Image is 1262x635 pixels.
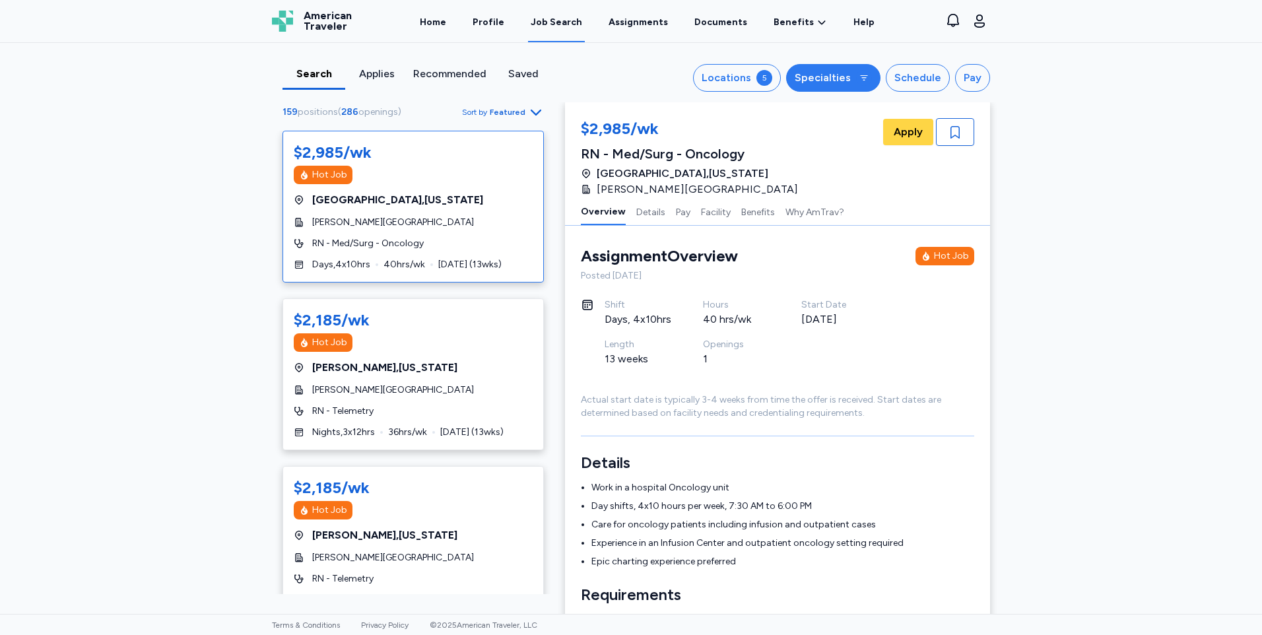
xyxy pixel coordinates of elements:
[312,168,347,182] div: Hot Job
[440,593,504,607] span: [DATE] ( 13 wks)
[383,258,425,271] span: 40 hrs/wk
[413,66,486,82] div: Recommended
[312,384,474,397] span: [PERSON_NAME][GEOGRAPHIC_DATA]
[591,481,974,494] li: Work in a hospital Oncology unit
[756,70,772,86] div: 5
[801,298,868,312] div: Start Date
[703,338,770,351] div: Openings
[312,572,374,585] span: RN - Telemetry
[795,70,851,86] div: Specialties
[636,197,665,225] button: Details
[605,338,671,351] div: Length
[785,197,844,225] button: Why AmTrav?
[591,555,974,568] li: Epic charting experience preferred
[605,312,671,327] div: Days, 4x10hrs
[701,197,731,225] button: Facility
[591,537,974,550] li: Experience in an Infusion Center and outpatient oncology setting required
[883,119,933,145] button: Apply
[531,16,582,29] div: Job Search
[282,106,298,117] span: 159
[294,142,372,163] div: $2,985/wk
[312,216,474,229] span: [PERSON_NAME][GEOGRAPHIC_DATA]
[304,11,352,32] span: American Traveler
[894,124,923,140] span: Apply
[350,66,403,82] div: Applies
[430,620,537,630] span: © 2025 American Traveler, LLC
[288,66,340,82] div: Search
[294,310,370,331] div: $2,185/wk
[490,107,525,117] span: Featured
[786,64,880,92] button: Specialties
[581,584,974,605] h3: Requirements
[312,360,457,376] span: [PERSON_NAME] , [US_STATE]
[312,237,424,250] span: RN - Med/Surg - Oncology
[294,477,370,498] div: $2,185/wk
[591,518,974,531] li: Care for oncology patients including infusion and outpatient cases
[312,258,370,271] span: Days , 4 x 10 hrs
[341,106,358,117] span: 286
[312,426,375,439] span: Nights , 3 x 12 hrs
[894,70,941,86] div: Schedule
[591,613,974,626] li: Active CA RN license required at time of consideration
[774,16,827,29] a: Benefits
[440,426,504,439] span: [DATE] ( 13 wks)
[312,192,483,208] span: [GEOGRAPHIC_DATA] , [US_STATE]
[597,182,798,197] span: [PERSON_NAME][GEOGRAPHIC_DATA]
[581,393,974,420] div: Actual start date is typically 3-4 weeks from time the offer is received. Start dates are determi...
[964,70,981,86] div: Pay
[801,312,868,327] div: [DATE]
[703,298,770,312] div: Hours
[462,104,544,120] button: Sort byFeatured
[282,106,407,119] div: ( )
[693,64,781,92] button: Locations5
[388,426,427,439] span: 36 hrs/wk
[438,258,502,271] span: [DATE] ( 13 wks)
[272,11,293,32] img: Logo
[312,336,347,349] div: Hot Job
[581,269,974,283] div: Posted [DATE]
[388,593,427,607] span: 36 hrs/wk
[703,351,770,367] div: 1
[361,620,409,630] a: Privacy Policy
[528,1,585,42] a: Job Search
[581,118,806,142] div: $2,985/wk
[312,551,474,564] span: [PERSON_NAME][GEOGRAPHIC_DATA]
[605,351,671,367] div: 13 weeks
[581,246,738,267] div: Assignment Overview
[591,500,974,513] li: Day shifts, 4x10 hours per week, 7:30 AM to 6:00 PM
[312,593,375,607] span: Nights , 3 x 12 hrs
[703,312,770,327] div: 40 hrs/wk
[462,107,487,117] span: Sort by
[702,70,751,86] div: Locations
[312,527,457,543] span: [PERSON_NAME] , [US_STATE]
[272,620,340,630] a: Terms & Conditions
[741,197,775,225] button: Benefits
[497,66,549,82] div: Saved
[581,197,626,225] button: Overview
[774,16,814,29] span: Benefits
[312,504,347,517] div: Hot Job
[358,106,398,117] span: openings
[581,145,806,163] div: RN - Med/Surg - Oncology
[597,166,768,182] span: [GEOGRAPHIC_DATA] , [US_STATE]
[934,250,969,263] div: Hot Job
[886,64,950,92] button: Schedule
[676,197,690,225] button: Pay
[312,405,374,418] span: RN - Telemetry
[581,452,974,473] h3: Details
[955,64,990,92] button: Pay
[298,106,338,117] span: positions
[605,298,671,312] div: Shift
